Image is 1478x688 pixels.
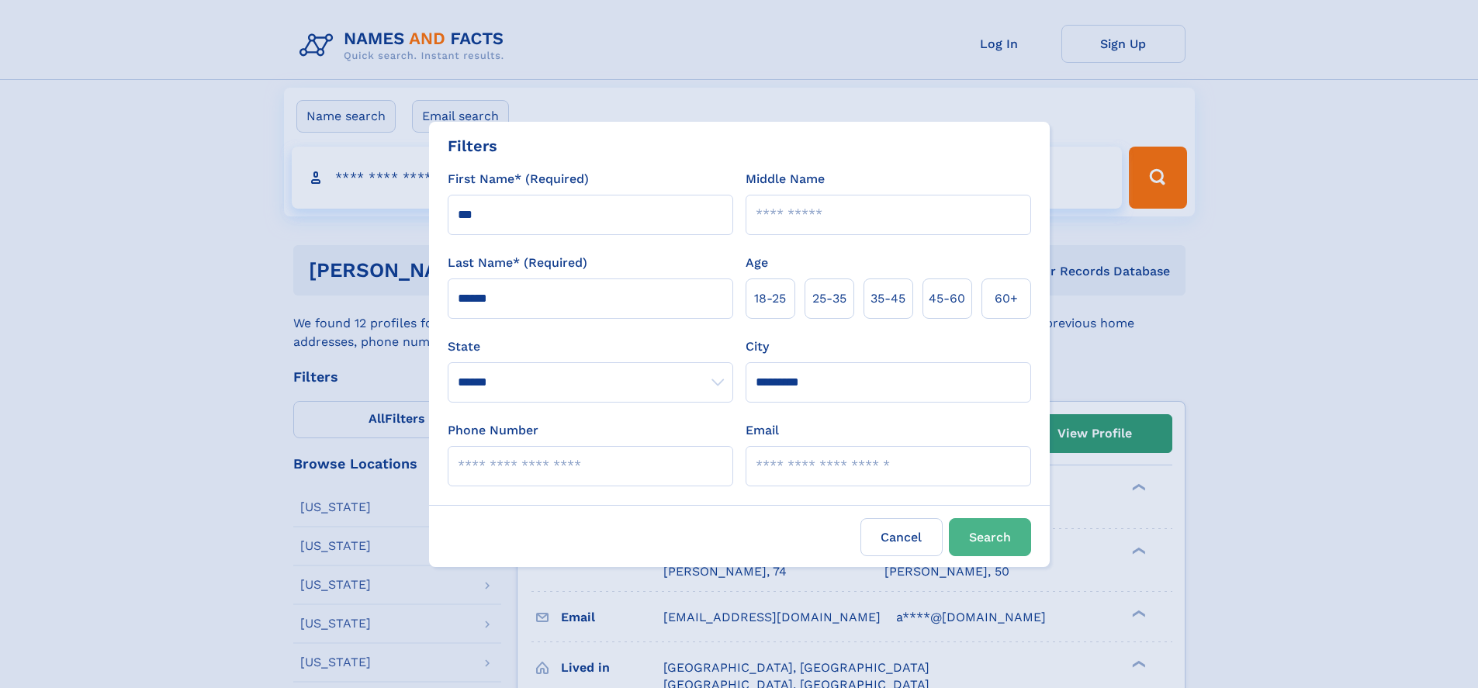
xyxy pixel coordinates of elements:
[448,134,497,157] div: Filters
[448,170,589,188] label: First Name* (Required)
[754,289,786,308] span: 18‑25
[860,518,943,556] label: Cancel
[929,289,965,308] span: 45‑60
[746,170,825,188] label: Middle Name
[995,289,1018,308] span: 60+
[448,421,538,440] label: Phone Number
[448,337,733,356] label: State
[746,337,769,356] label: City
[746,421,779,440] label: Email
[448,254,587,272] label: Last Name* (Required)
[746,254,768,272] label: Age
[812,289,846,308] span: 25‑35
[871,289,905,308] span: 35‑45
[949,518,1031,556] button: Search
